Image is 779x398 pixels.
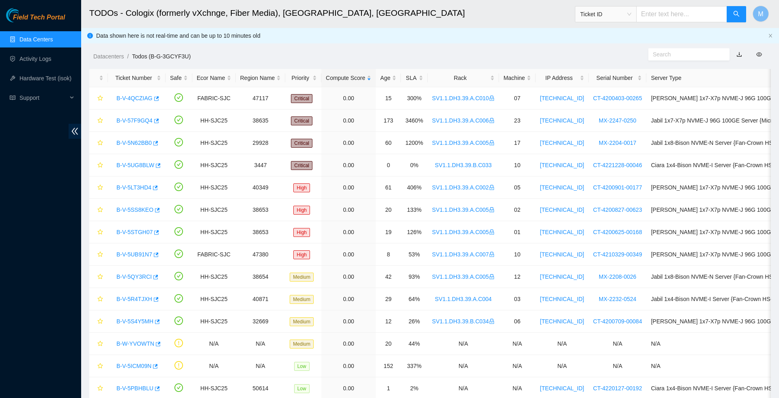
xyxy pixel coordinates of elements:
[489,118,495,123] span: lock
[10,95,15,101] span: read
[540,184,584,191] a: [TECHNICAL_ID]
[432,140,495,146] a: SV1.1.DH3.39.A.C005lock
[540,318,584,325] a: [TECHNICAL_ID]
[94,92,103,105] button: star
[97,341,103,347] span: star
[6,8,41,22] img: Akamai Technologies
[236,333,286,355] td: N/A
[401,176,428,199] td: 406%
[376,355,401,377] td: 152
[536,355,589,377] td: N/A
[192,310,236,333] td: HH-SJC25
[636,6,727,22] input: Enter text here...
[94,315,103,328] button: star
[321,310,376,333] td: 0.00
[174,227,183,236] span: check-circle
[593,184,642,191] a: CT-4200901-00177
[593,95,642,101] a: CT-4200403-00265
[192,288,236,310] td: HH-SJC25
[432,95,495,101] a: SV1.1.DH3.39.A.C010lock
[192,132,236,154] td: HH-SJC25
[768,33,773,38] span: close
[489,95,495,101] span: lock
[376,266,401,288] td: 42
[290,340,314,349] span: Medium
[291,116,312,125] span: Critical
[97,296,103,303] span: star
[192,355,236,377] td: N/A
[401,243,428,266] td: 53%
[294,362,310,371] span: Low
[321,87,376,110] td: 0.00
[589,333,647,355] td: N/A
[593,318,642,325] a: CT-4200709-00084
[428,333,499,355] td: N/A
[401,110,428,132] td: 3460%
[132,53,191,60] a: Todos (B-G-3GCYF3U)
[174,272,183,280] span: check-circle
[540,251,584,258] a: [TECHNICAL_ID]
[321,288,376,310] td: 0.00
[589,355,647,377] td: N/A
[94,337,103,350] button: star
[116,207,153,213] a: B-V-5SS8KEO
[499,266,536,288] td: 12
[593,229,642,235] a: CT-4200625-00168
[321,154,376,176] td: 0.00
[94,181,103,194] button: star
[97,318,103,325] span: star
[293,228,310,237] span: High
[435,296,492,302] a: SV1.1.DH3.39.A.C004
[376,132,401,154] td: 60
[293,183,310,192] span: High
[174,316,183,325] span: check-circle
[401,221,428,243] td: 126%
[593,207,642,213] a: CT-4200827-00623
[127,53,129,60] span: /
[94,203,103,216] button: star
[116,95,153,101] a: B-V-4QCZIAG
[236,154,286,176] td: 3447
[401,310,428,333] td: 26%
[94,293,103,305] button: star
[321,221,376,243] td: 0.00
[321,355,376,377] td: 0.00
[97,363,103,370] span: star
[94,159,103,172] button: star
[401,132,428,154] td: 1200%
[428,355,499,377] td: N/A
[401,199,428,221] td: 133%
[192,87,236,110] td: FABRIC-SJC
[401,355,428,377] td: 337%
[401,87,428,110] td: 300%
[736,51,742,58] a: download
[174,294,183,303] span: check-circle
[116,251,152,258] a: B-V-5UB91N7
[236,310,286,333] td: 32669
[97,162,103,169] span: star
[432,273,495,280] a: SV1.1.DH3.39.A.C005lock
[236,243,286,266] td: 47380
[376,87,401,110] td: 15
[401,266,428,288] td: 93%
[192,154,236,176] td: HH-SJC25
[540,207,584,213] a: [TECHNICAL_ID]
[294,384,310,393] span: Low
[94,270,103,283] button: star
[116,229,153,235] a: B-V-5STGH07
[97,140,103,146] span: star
[499,154,536,176] td: 10
[376,288,401,310] td: 29
[174,183,183,191] span: check-circle
[116,184,151,191] a: B-V-5LT3HD4
[499,221,536,243] td: 01
[116,273,152,280] a: B-V-5QY3RCI
[489,185,495,190] span: lock
[536,333,589,355] td: N/A
[293,206,310,215] span: High
[432,318,495,325] a: SV1.1.DH3.39.B.C034lock
[236,221,286,243] td: 38653
[376,110,401,132] td: 173
[593,385,642,392] a: CT-4220127-00192
[174,361,183,370] span: exclamation-circle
